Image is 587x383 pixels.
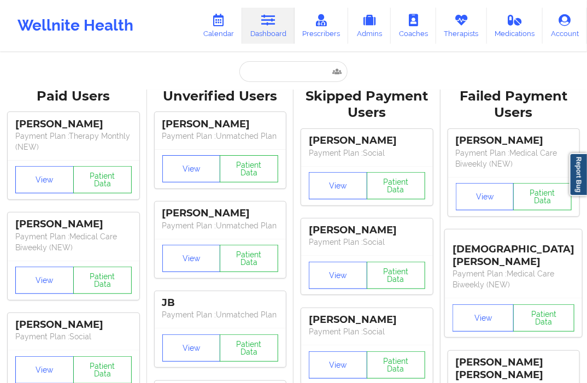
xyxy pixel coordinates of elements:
div: JB [162,297,279,309]
button: View [453,304,514,332]
button: View [162,155,221,182]
p: Payment Plan : Unmatched Plan [162,220,279,231]
a: Prescribers [295,8,349,44]
p: Payment Plan : Unmatched Plan [162,131,279,142]
button: Patient Data [220,155,278,182]
div: [DEMOGRAPHIC_DATA][PERSON_NAME] [453,235,574,268]
a: Calendar [195,8,242,44]
div: [PERSON_NAME] [309,224,425,237]
button: Patient Data [513,183,572,210]
div: [PERSON_NAME] [15,118,132,131]
p: Payment Plan : Social [15,331,132,342]
button: View [309,262,367,289]
a: Admins [348,8,391,44]
button: Patient Data [73,166,132,193]
div: [PERSON_NAME] [162,207,279,220]
button: Patient Data [367,351,425,379]
button: View [309,172,367,199]
div: [PERSON_NAME] [162,118,279,131]
button: View [162,245,221,272]
button: Patient Data [220,334,278,362]
p: Payment Plan : Therapy Monthly (NEW) [15,131,132,152]
div: [PERSON_NAME] [309,314,425,326]
button: Patient Data [73,267,132,294]
button: Patient Data [367,262,425,289]
div: Paid Users [8,88,139,105]
p: Payment Plan : Social [309,148,425,158]
a: Medications [487,8,543,44]
div: [PERSON_NAME] [15,218,132,231]
p: Payment Plan : Medical Care Biweekly (NEW) [453,268,574,290]
a: Coaches [391,8,436,44]
p: Payment Plan : Unmatched Plan [162,309,279,320]
button: Patient Data [367,172,425,199]
div: Skipped Payment Users [301,88,433,122]
div: Unverified Users [155,88,286,105]
button: Patient Data [220,245,278,272]
button: View [456,183,514,210]
div: [PERSON_NAME] [309,134,425,147]
p: Payment Plan : Medical Care Biweekly (NEW) [456,148,572,169]
div: [PERSON_NAME] [456,134,572,147]
a: Report Bug [570,153,587,196]
a: Therapists [436,8,487,44]
p: Payment Plan : Social [309,237,425,248]
div: [PERSON_NAME] [15,319,132,331]
button: View [309,351,367,379]
button: View [162,334,221,362]
p: Payment Plan : Medical Care Biweekly (NEW) [15,231,132,253]
div: Failed Payment Users [448,88,580,122]
button: Patient Data [513,304,574,332]
p: Payment Plan : Social [309,326,425,337]
button: View [15,166,74,193]
div: [PERSON_NAME] [PERSON_NAME] [456,356,572,381]
button: View [15,267,74,294]
a: Account [543,8,587,44]
a: Dashboard [242,8,295,44]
